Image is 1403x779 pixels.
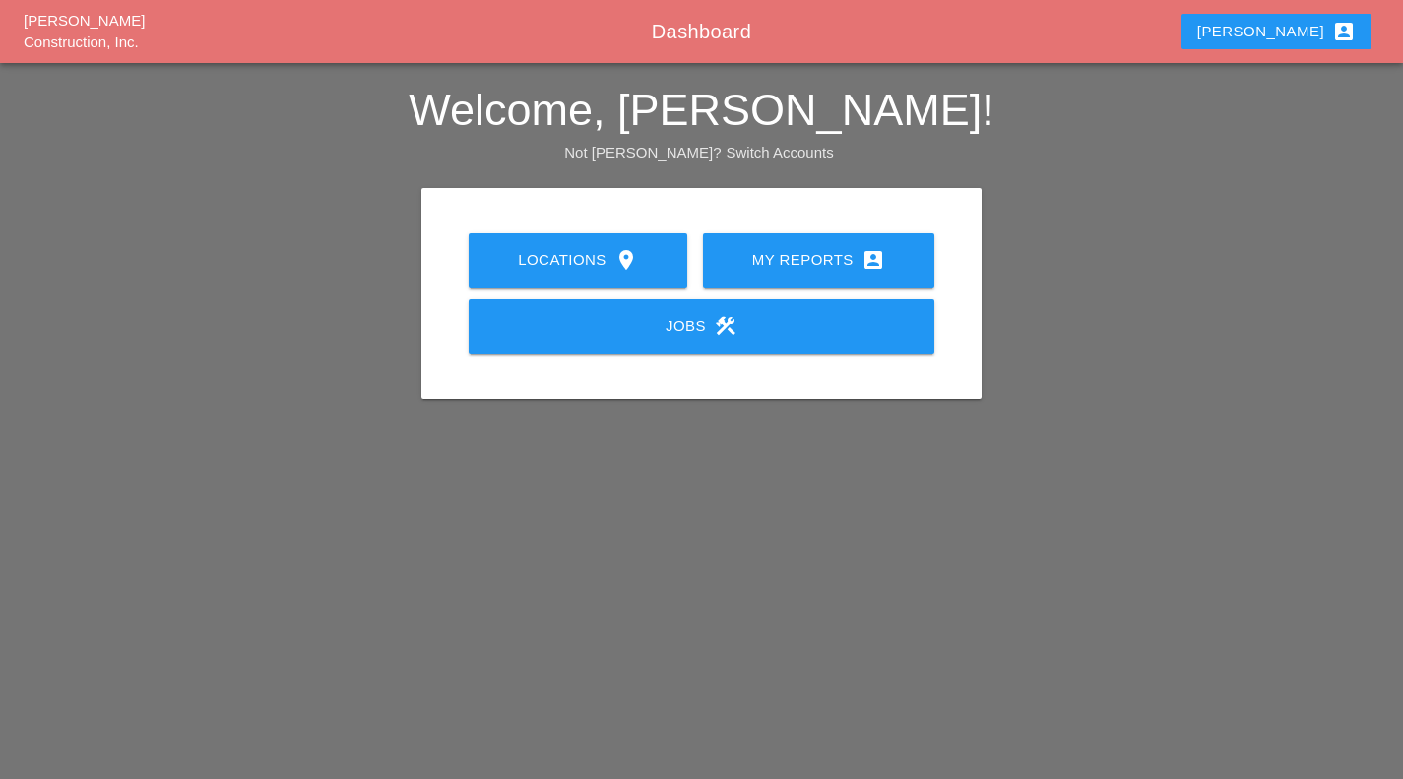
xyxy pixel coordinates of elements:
i: account_box [1332,20,1356,43]
div: Jobs [500,314,903,338]
a: Locations [469,233,687,288]
div: [PERSON_NAME] [1197,20,1356,43]
a: Switch Accounts [727,144,834,161]
div: Locations [500,248,656,272]
a: Jobs [469,299,934,354]
i: account_box [861,248,885,272]
button: [PERSON_NAME] [1181,14,1371,49]
i: construction [714,314,737,338]
a: [PERSON_NAME] Construction, Inc. [24,12,145,51]
span: Dashboard [652,21,751,42]
div: My Reports [734,248,903,272]
span: Not [PERSON_NAME]? [564,144,721,161]
a: My Reports [703,233,934,288]
i: location_on [614,248,638,272]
